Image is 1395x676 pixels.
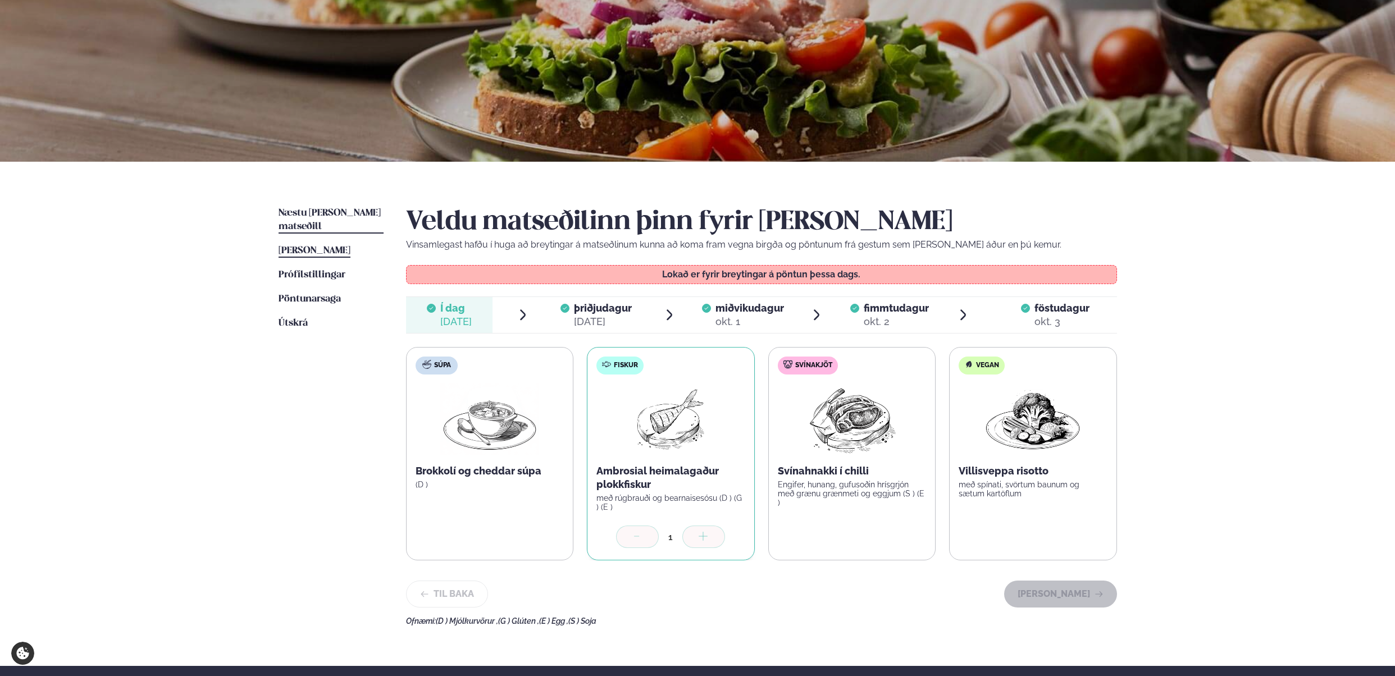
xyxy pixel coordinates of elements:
p: Ambrosial heimalagaður plokkfiskur [596,464,745,491]
p: Brokkolí og cheddar súpa [416,464,564,478]
span: Svínakjöt [795,361,832,370]
a: Prófílstillingar [279,268,345,282]
div: Ofnæmi: [406,616,1117,625]
a: [PERSON_NAME] [279,244,350,258]
span: Súpa [434,361,451,370]
img: Soup.png [440,383,539,455]
p: Engifer, hunang, gufusoðin hrísgrjón með grænu grænmeti og eggjum (S ) (E ) [778,480,927,507]
div: okt. 3 [1034,315,1089,328]
span: Næstu [PERSON_NAME] matseðill [279,208,381,231]
span: Í dag [440,302,472,315]
span: (G ) Glúten , [498,616,539,625]
span: fimmtudagur [864,302,929,314]
span: Vegan [976,361,999,370]
p: með rúgbrauði og bearnaisesósu (D ) (G ) (E ) [596,494,745,511]
p: Villisveppa risotto [959,464,1107,478]
img: fish.svg [602,360,611,369]
img: fish.png [635,383,706,455]
span: Útskrá [279,318,308,328]
span: Prófílstillingar [279,270,345,280]
img: Pork-Meat.png [802,383,901,455]
span: Pöntunarsaga [279,294,341,304]
span: föstudagur [1034,302,1089,314]
a: Útskrá [279,317,308,330]
span: (E ) Egg , [539,616,568,625]
span: [PERSON_NAME] [279,246,350,255]
a: Cookie settings [11,642,34,665]
span: þriðjudagur [574,302,632,314]
div: [DATE] [574,315,632,328]
p: Vinsamlegast hafðu í huga að breytingar á matseðlinum kunna að koma fram vegna birgða og pöntunum... [406,238,1117,252]
img: pork.svg [783,360,792,369]
div: okt. 1 [715,315,784,328]
div: [DATE] [440,315,472,328]
span: Fiskur [614,361,638,370]
div: okt. 2 [864,315,929,328]
a: Næstu [PERSON_NAME] matseðill [279,207,384,234]
div: 1 [659,531,682,543]
p: Svínahnakki í chilli [778,464,927,478]
p: (D ) [416,480,564,489]
span: miðvikudagur [715,302,784,314]
button: [PERSON_NAME] [1004,581,1117,608]
p: með spínati, svörtum baunum og sætum kartöflum [959,480,1107,498]
p: Lokað er fyrir breytingar á pöntun þessa dags. [417,270,1105,279]
img: Vegan.png [983,383,1082,455]
a: Pöntunarsaga [279,293,341,306]
img: Vegan.svg [964,360,973,369]
img: soup.svg [422,360,431,369]
button: Til baka [406,581,488,608]
h2: Veldu matseðilinn þinn fyrir [PERSON_NAME] [406,207,1117,238]
span: (S ) Soja [568,616,596,625]
span: (D ) Mjólkurvörur , [436,616,498,625]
